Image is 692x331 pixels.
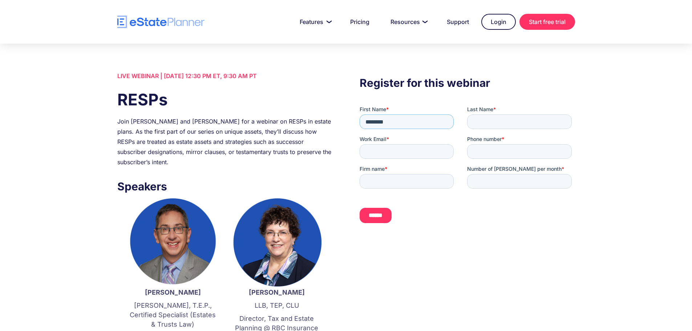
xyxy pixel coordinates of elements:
[145,288,201,296] strong: [PERSON_NAME]
[438,15,478,29] a: Support
[519,14,575,30] a: Start free trial
[128,301,218,329] p: [PERSON_NAME], T.E.P., Certified Specialist (Estates & Trusts Law)
[291,15,338,29] a: Features
[117,88,332,111] h1: RESPs
[249,288,305,296] strong: [PERSON_NAME]
[117,16,205,28] a: home
[117,116,332,167] div: Join [PERSON_NAME] and [PERSON_NAME] for a webinar on RESPs in estate plans. As the first part of...
[481,14,516,30] a: Login
[117,178,332,195] h3: Speakers
[360,106,575,236] iframe: Form 0
[360,74,575,91] h3: Register for this webinar
[341,15,378,29] a: Pricing
[117,71,332,81] div: LIVE WEBINAR | [DATE] 12:30 PM ET, 9:30 AM PT
[232,301,321,310] p: LLB, TEP, CLU
[382,15,434,29] a: Resources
